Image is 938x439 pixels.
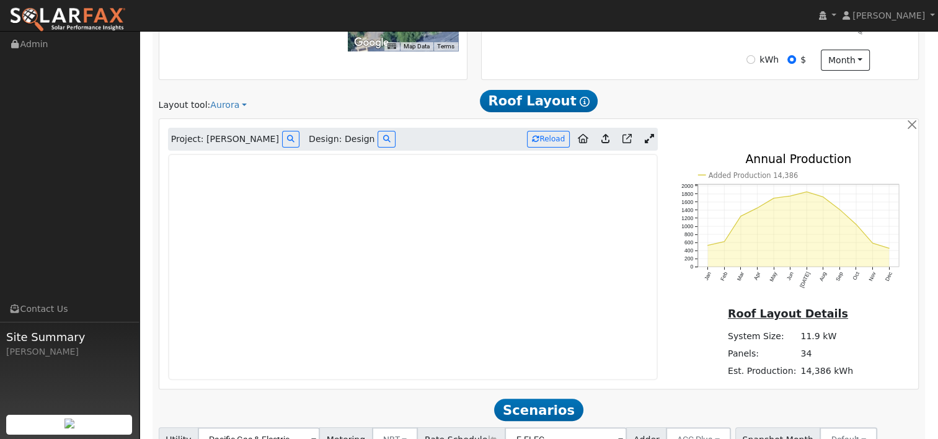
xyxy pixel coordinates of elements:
[702,271,712,282] text: Jan
[888,247,890,249] circle: onclick=""
[681,223,693,229] text: 1000
[851,271,861,282] text: Oct
[768,271,778,283] text: May
[818,271,828,282] text: Aug
[708,171,798,180] text: Added Production 14,386
[789,195,791,197] circle: onclick=""
[573,130,593,149] a: Aurora to Home
[725,327,798,345] td: System Size:
[580,97,590,107] i: Show Help
[759,53,779,66] label: kWh
[6,329,133,345] span: Site Summary
[684,239,693,246] text: 600
[640,130,658,149] a: Expand Aurora window
[839,208,841,210] circle: onclick=""
[480,90,598,112] span: Roof Layout
[723,241,725,242] circle: onclick=""
[707,244,709,246] circle: onclick=""
[805,191,807,193] circle: onclick=""
[6,345,133,358] div: [PERSON_NAME]
[867,271,877,283] text: Nov
[684,247,693,254] text: 400
[351,35,392,51] img: Google
[64,419,74,428] img: retrieve
[681,215,693,221] text: 1200
[740,215,741,217] circle: onclick=""
[387,42,396,51] button: Keyboard shortcuts
[725,362,798,379] td: Est. Production:
[210,99,247,112] a: Aurora
[725,345,798,362] td: Panels:
[834,271,844,282] text: Sep
[437,43,454,50] a: Terms (opens in new tab)
[719,271,728,282] text: Feb
[799,327,856,345] td: 11.9 kW
[171,133,279,146] span: Project: [PERSON_NAME]
[159,100,211,110] span: Layout tool:
[753,271,762,281] text: Apr
[681,191,693,197] text: 1800
[735,271,745,282] text: Mar
[756,207,758,209] circle: onclick=""
[690,264,693,270] text: 0
[745,153,851,166] text: Annual Production
[9,7,126,33] img: SolarFax
[884,271,894,283] text: Dec
[617,130,637,149] a: Open in Aurora
[681,207,693,213] text: 1400
[684,255,693,262] text: 200
[821,50,870,71] button: month
[872,242,874,244] circle: onclick=""
[351,35,392,51] a: Open this area in Google Maps (opens a new window)
[494,399,583,421] span: Scenarios
[799,362,856,379] td: 14,386 kWh
[855,224,857,226] circle: onclick=""
[787,55,796,64] input: $
[822,196,824,198] circle: onclick=""
[785,271,795,282] text: Jun
[852,11,925,20] span: [PERSON_NAME]
[799,345,856,362] td: 34
[800,53,806,66] label: $
[684,231,693,237] text: 800
[527,131,570,148] button: Reload
[799,271,811,289] text: [DATE]
[596,130,614,149] a: Upload consumption to Aurora project
[746,55,755,64] input: kWh
[404,42,430,51] button: Map Data
[681,199,693,205] text: 1600
[681,183,693,189] text: 2000
[772,197,774,199] circle: onclick=""
[309,133,374,146] span: Design: Design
